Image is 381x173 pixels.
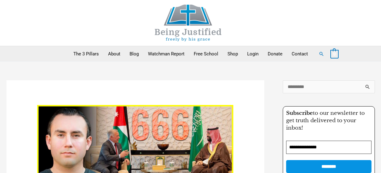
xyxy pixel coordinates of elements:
nav: Primary Site Navigation [69,46,313,62]
span: to our newsletter to get truth delivered to your inbox! [286,110,365,131]
a: Free School [189,46,223,62]
input: Email Address * [286,141,371,154]
a: Contact [287,46,313,62]
a: Search button [319,51,324,57]
a: Donate [263,46,287,62]
a: Blog [125,46,143,62]
a: View Shopping Cart, empty [330,51,339,57]
a: Shop [223,46,243,62]
a: Watchman Report [143,46,189,62]
strong: Subscribe [286,110,313,116]
img: Being Justified [142,5,234,41]
a: The 3 Pillars [69,46,103,62]
a: About [103,46,125,62]
a: Login [243,46,263,62]
span: 0 [333,52,336,56]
